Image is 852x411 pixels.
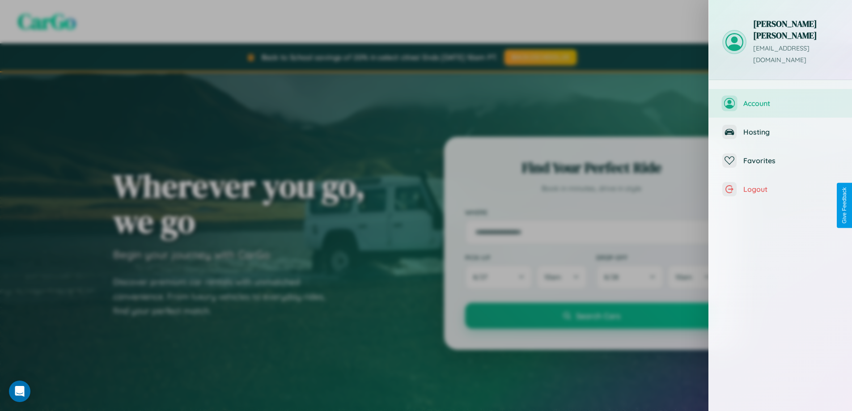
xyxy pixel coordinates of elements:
span: Account [743,99,839,108]
p: [EMAIL_ADDRESS][DOMAIN_NAME] [753,43,839,66]
button: Favorites [709,146,852,175]
button: Logout [709,175,852,203]
h3: [PERSON_NAME] [PERSON_NAME] [753,18,839,41]
button: Account [709,89,852,118]
div: Open Intercom Messenger [9,381,30,402]
span: Hosting [743,127,839,136]
div: Give Feedback [841,187,848,224]
span: Logout [743,185,839,194]
span: Favorites [743,156,839,165]
button: Hosting [709,118,852,146]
